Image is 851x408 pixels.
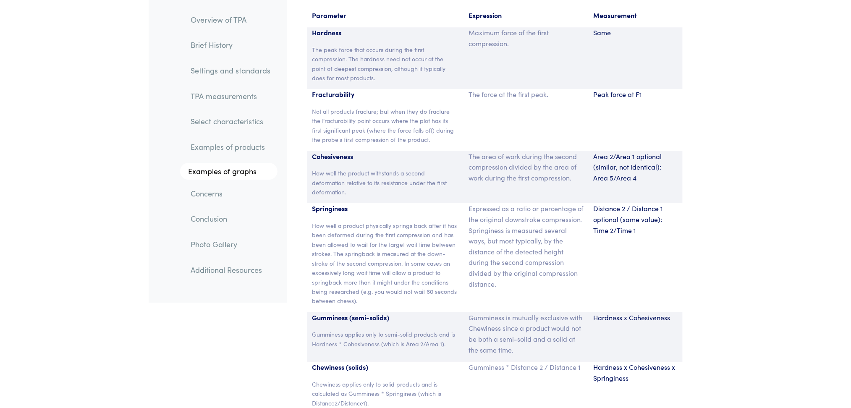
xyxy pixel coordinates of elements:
p: Area 2/Area 1 optional (similar, not identical): Area 5/Area 4 [594,151,678,183]
p: Cohesiveness [312,151,459,162]
p: Gumminess (semi-solids) [312,312,459,323]
p: Fracturability [312,89,459,100]
p: Parameter [312,10,459,21]
p: Peak force at F1 [594,89,678,100]
p: How well the product withstands a second deformation relative to its resistance under the first d... [312,168,459,196]
a: Examples of graphs [180,163,278,180]
p: The peak force that occurs during the first compression. The hardness need not occur at the point... [312,45,459,83]
p: Distance 2 / Distance 1 optional (same value): Time 2/Time 1 [594,203,678,235]
a: Additional Resources [184,260,278,280]
p: The area of work during the second compression divided by the area of work during the first compr... [469,151,584,183]
p: Measurement [594,10,678,21]
p: Expressed as a ratio or percentage of the original downstroke compression. Springiness is measure... [469,203,584,289]
a: TPA measurements [184,86,278,106]
p: Hardness [312,27,459,38]
p: Gumminess applies only to semi-solid products and is Hardness * Cohesiveness (which is Area 2/Are... [312,330,459,348]
a: Overview of TPA [184,10,278,29]
p: Maximum force of the first compression. [469,27,584,49]
p: Not all products fracture; but when they do fracture the Fracturability point occurs where the pl... [312,107,459,144]
a: Examples of products [184,138,278,157]
p: Gumminess * Distance 2 / Distance 1 [469,362,584,373]
p: Same [594,27,678,38]
a: Conclusion [184,209,278,229]
p: How well a product physically springs back after it has been deformed during the first compressio... [312,221,459,306]
a: Select characteristics [184,112,278,131]
a: Photo Gallery [184,235,278,254]
a: Concerns [184,184,278,203]
p: The force at the first peak. [469,89,584,100]
a: Settings and standards [184,61,278,80]
p: Hardness x Cohesiveness x Springiness [594,362,678,383]
p: Gumminess is mutually exclusive with Chewiness since a product would not be both a semi-solid and... [469,312,584,355]
a: Brief History [184,36,278,55]
p: Chewiness (solids) [312,362,459,373]
p: Hardness x Cohesiveness [594,312,678,323]
p: Expression [469,10,584,21]
p: Chewiness applies only to solid products and is calculated as Gumminess * Springiness (which is D... [312,379,459,408]
p: Springiness [312,203,459,214]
